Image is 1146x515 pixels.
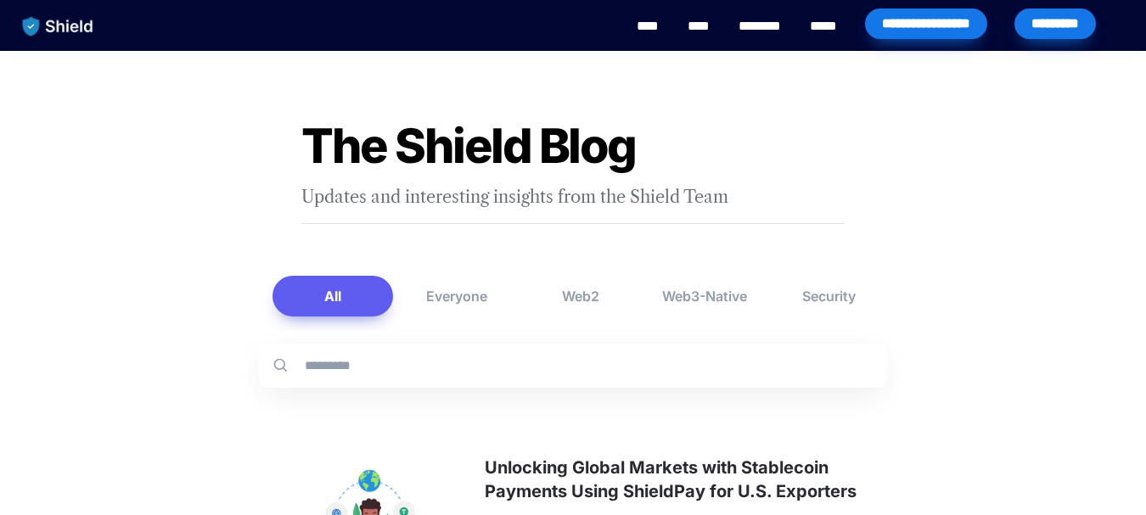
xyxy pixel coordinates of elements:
[272,276,393,316] button: All
[301,187,728,207] span: Updates and interesting insights from the Shield Team
[520,276,641,316] button: Web2
[301,117,636,175] span: The Shield Blog
[14,8,102,44] img: website logo
[644,276,765,316] button: Web3-Native
[396,276,517,316] button: Everyone
[768,276,889,316] button: Security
